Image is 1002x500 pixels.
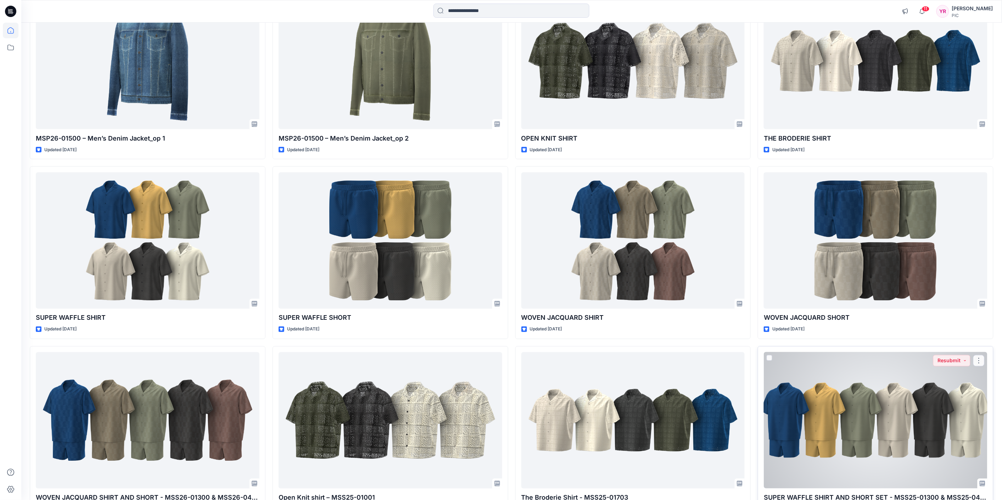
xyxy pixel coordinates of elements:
[521,313,745,323] p: WOVEN JACQUARD SHIRT
[530,326,562,333] p: Updated [DATE]
[287,146,319,154] p: Updated [DATE]
[44,326,77,333] p: Updated [DATE]
[36,313,259,323] p: SUPER WAFFLE SHIRT
[44,146,77,154] p: Updated [DATE]
[36,352,259,489] a: WOVEN JACQUARD SHIRT AND SHORT - MSS26-01300 & MSS26-04300
[764,352,987,489] a: SUPER WAFFLE SHIRT AND SHORT SET - MSS25-01300 & MSS25-04300
[936,5,949,18] div: YR
[530,146,562,154] p: Updated [DATE]
[922,6,930,12] span: 11
[521,352,745,489] a: The Broderie Shirt - MSS25-01703
[772,146,805,154] p: Updated [DATE]
[952,4,993,13] div: [PERSON_NAME]
[521,172,745,309] a: WOVEN JACQUARD SHIRT
[764,172,987,309] a: WOVEN JACQUARD SHORT
[952,13,993,18] div: PIC
[36,172,259,309] a: SUPER WAFFLE SHIRT
[279,352,502,489] a: Open Knit shirt – MSS25-01001
[772,326,805,333] p: Updated [DATE]
[764,133,987,143] p: THE BRODERIE SHIRT
[287,326,319,333] p: Updated [DATE]
[36,133,259,143] p: MSP26-01500 – Men’s Denim Jacket_op 1
[279,313,502,323] p: SUPER WAFFLE SHORT
[279,133,502,143] p: MSP26-01500 – Men’s Denim Jacket_op 2
[764,313,987,323] p: WOVEN JACQUARD SHORT
[279,172,502,309] a: SUPER WAFFLE SHORT
[521,133,745,143] p: OPEN KNIT SHIRT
